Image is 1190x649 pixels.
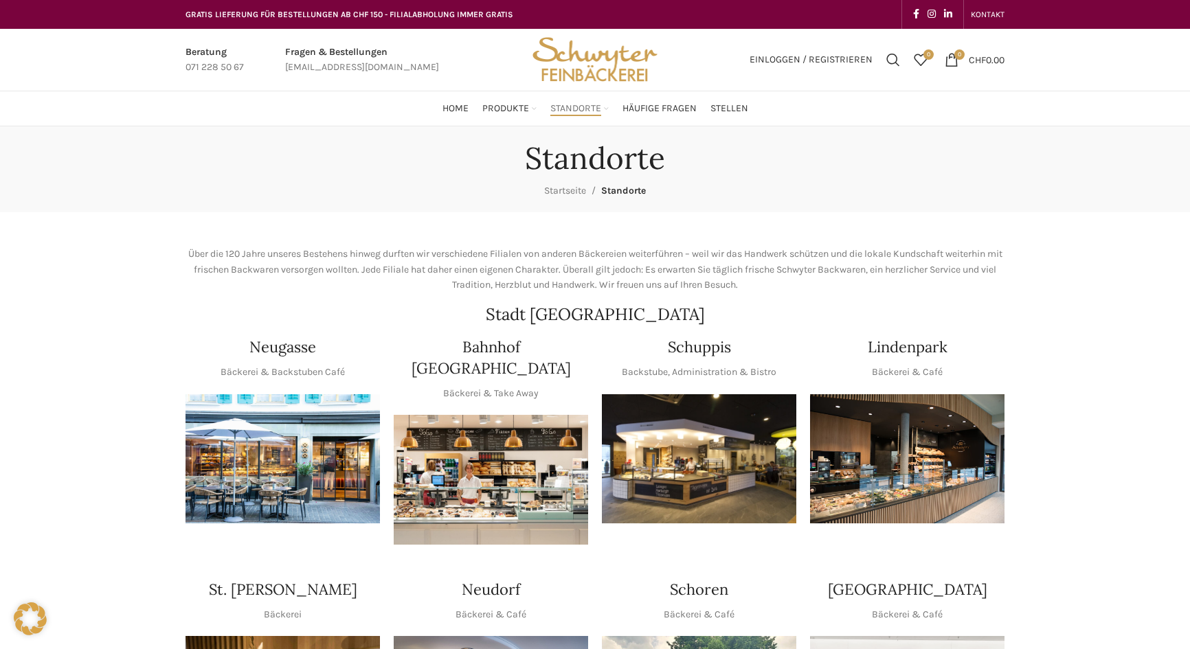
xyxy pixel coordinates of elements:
[710,95,748,122] a: Stellen
[907,46,934,73] div: Meine Wunschliste
[923,49,934,60] span: 0
[544,185,586,196] a: Startseite
[923,5,940,24] a: Instagram social link
[285,45,439,76] a: Infobox link
[971,1,1004,28] a: KONTAKT
[710,102,748,115] span: Stellen
[394,415,588,545] img: Bahnhof St. Gallen
[186,10,513,19] span: GRATIS LIEFERUNG FÜR BESTELLUNGEN AB CHF 150 - FILIALABHOLUNG IMMER GRATIS
[971,10,1004,19] span: KONTAKT
[664,607,734,622] p: Bäckerei & Café
[909,5,923,24] a: Facebook social link
[601,185,646,196] span: Standorte
[186,394,380,524] img: Neugasse
[462,579,520,600] h4: Neudorf
[668,337,731,358] h4: Schuppis
[550,95,609,122] a: Standorte
[622,95,697,122] a: Häufige Fragen
[186,394,380,524] div: 1 / 1
[938,46,1011,73] a: 0 CHF0.00
[940,5,956,24] a: Linkedin social link
[249,337,316,358] h4: Neugasse
[954,49,965,60] span: 0
[622,102,697,115] span: Häufige Fragen
[443,386,539,401] p: Bäckerei & Take Away
[186,247,1004,293] p: Über die 120 Jahre unseres Bestehens hinweg durften wir verschiedene Filialen von anderen Bäckere...
[810,394,1004,524] div: 1 / 1
[964,1,1011,28] div: Secondary navigation
[442,102,469,115] span: Home
[810,394,1004,524] img: 017-e1571925257345
[872,607,943,622] p: Bäckerei & Café
[221,365,345,380] p: Bäckerei & Backstuben Café
[525,140,665,177] h1: Standorte
[969,54,1004,65] bdi: 0.00
[482,102,529,115] span: Produkte
[209,579,357,600] h4: St. [PERSON_NAME]
[482,95,537,122] a: Produkte
[528,53,662,65] a: Site logo
[828,579,987,600] h4: [GEOGRAPHIC_DATA]
[528,29,662,91] img: Bäckerei Schwyter
[602,394,796,524] div: 1 / 1
[670,579,728,600] h4: Schoren
[442,95,469,122] a: Home
[969,54,986,65] span: CHF
[186,306,1004,323] h2: Stadt [GEOGRAPHIC_DATA]
[602,394,796,524] img: 150130-Schwyter-013
[264,607,302,622] p: Bäckerei
[456,607,526,622] p: Bäckerei & Café
[750,55,873,65] span: Einloggen / Registrieren
[179,95,1011,122] div: Main navigation
[872,365,943,380] p: Bäckerei & Café
[394,415,588,545] div: 1 / 1
[907,46,934,73] a: 0
[186,45,244,76] a: Infobox link
[550,102,601,115] span: Standorte
[868,337,947,358] h4: Lindenpark
[879,46,907,73] a: Suchen
[394,337,588,379] h4: Bahnhof [GEOGRAPHIC_DATA]
[622,365,776,380] p: Backstube, Administration & Bistro
[743,46,879,73] a: Einloggen / Registrieren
